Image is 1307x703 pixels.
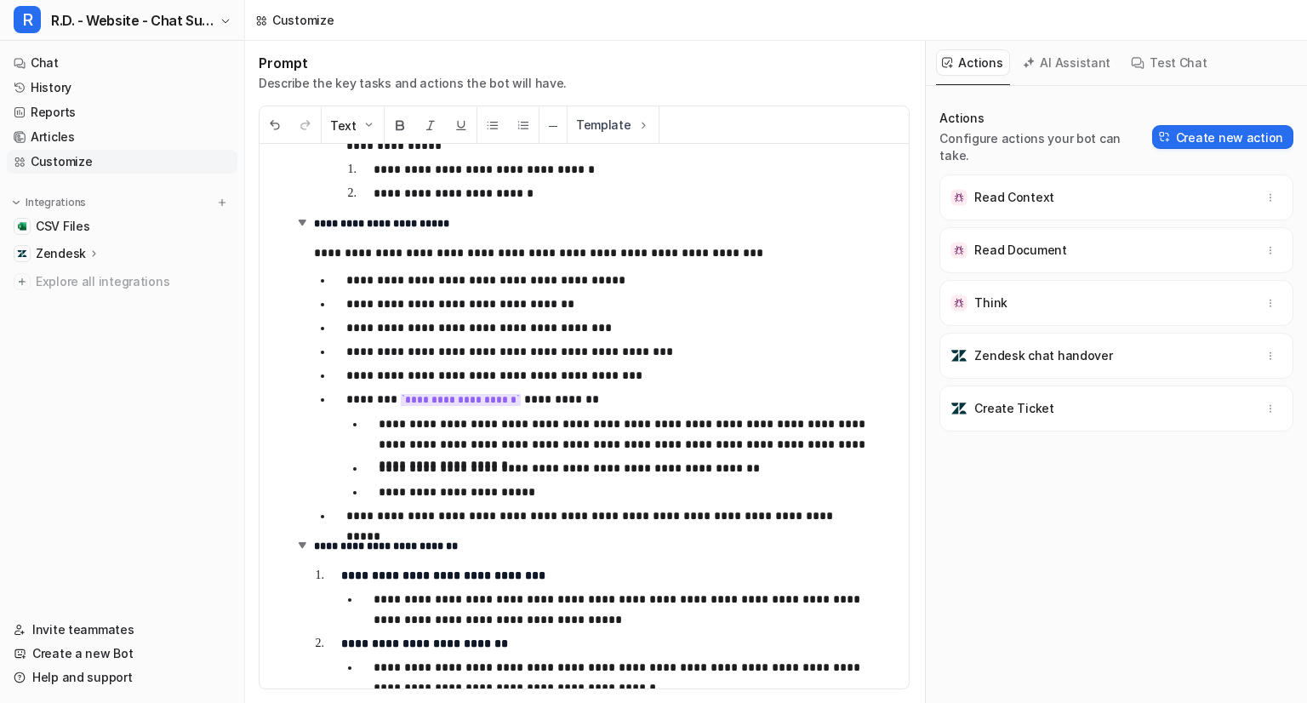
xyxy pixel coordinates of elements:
[36,218,89,235] span: CSV Files
[517,118,530,132] img: Ordered List
[950,400,967,417] img: Create Ticket icon
[636,118,650,132] img: Template
[974,347,1112,364] p: Zendesk chat handover
[7,100,237,124] a: Reports
[7,270,237,294] a: Explore all integrations
[446,107,477,144] button: Underline
[294,536,311,553] img: expand-arrow.svg
[424,118,437,132] img: Italic
[539,107,567,144] button: ─
[568,106,659,143] button: Template
[260,107,290,144] button: Undo
[17,249,27,259] img: Zendesk
[950,347,967,364] img: Zendesk chat handover icon
[1125,49,1214,76] button: Test Chat
[939,130,1151,164] p: Configure actions your bot can take.
[7,76,237,100] a: History
[974,400,1053,417] p: Create Ticket
[14,273,31,290] img: explore all integrations
[477,107,508,144] button: Unordered List
[950,294,967,311] img: Think icon
[10,197,22,209] img: expand menu
[939,110,1151,127] p: Actions
[950,242,967,259] img: Read Document icon
[7,214,237,238] a: CSV FilesCSV Files
[216,197,228,209] img: menu_add.svg
[362,118,375,132] img: Dropdown Down Arrow
[36,245,86,262] p: Zendesk
[7,194,91,211] button: Integrations
[14,6,41,33] span: R
[17,221,27,231] img: CSV Files
[7,125,237,149] a: Articles
[259,75,567,92] p: Describe the key tasks and actions the bot will have.
[974,242,1066,259] p: Read Document
[322,107,384,144] button: Text
[299,118,312,132] img: Redo
[51,9,215,32] span: R.D. - Website - Chat Support
[290,107,321,144] button: Redo
[393,118,407,132] img: Bold
[1017,49,1118,76] button: AI Assistant
[415,107,446,144] button: Italic
[7,618,237,642] a: Invite teammates
[26,196,86,209] p: Integrations
[259,54,567,71] h1: Prompt
[272,11,334,29] div: Customize
[950,189,967,206] img: Read Context icon
[1152,125,1293,149] button: Create new action
[974,294,1007,311] p: Think
[508,107,539,144] button: Ordered List
[7,150,237,174] a: Customize
[7,51,237,75] a: Chat
[7,642,237,666] a: Create a new Bot
[454,118,468,132] img: Underline
[936,49,1010,76] button: Actions
[36,268,231,295] span: Explore all integrations
[486,118,499,132] img: Unordered List
[1159,131,1171,143] img: Create action
[268,118,282,132] img: Undo
[974,189,1054,206] p: Read Context
[385,107,415,144] button: Bold
[294,214,311,231] img: expand-arrow.svg
[7,666,237,689] a: Help and support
